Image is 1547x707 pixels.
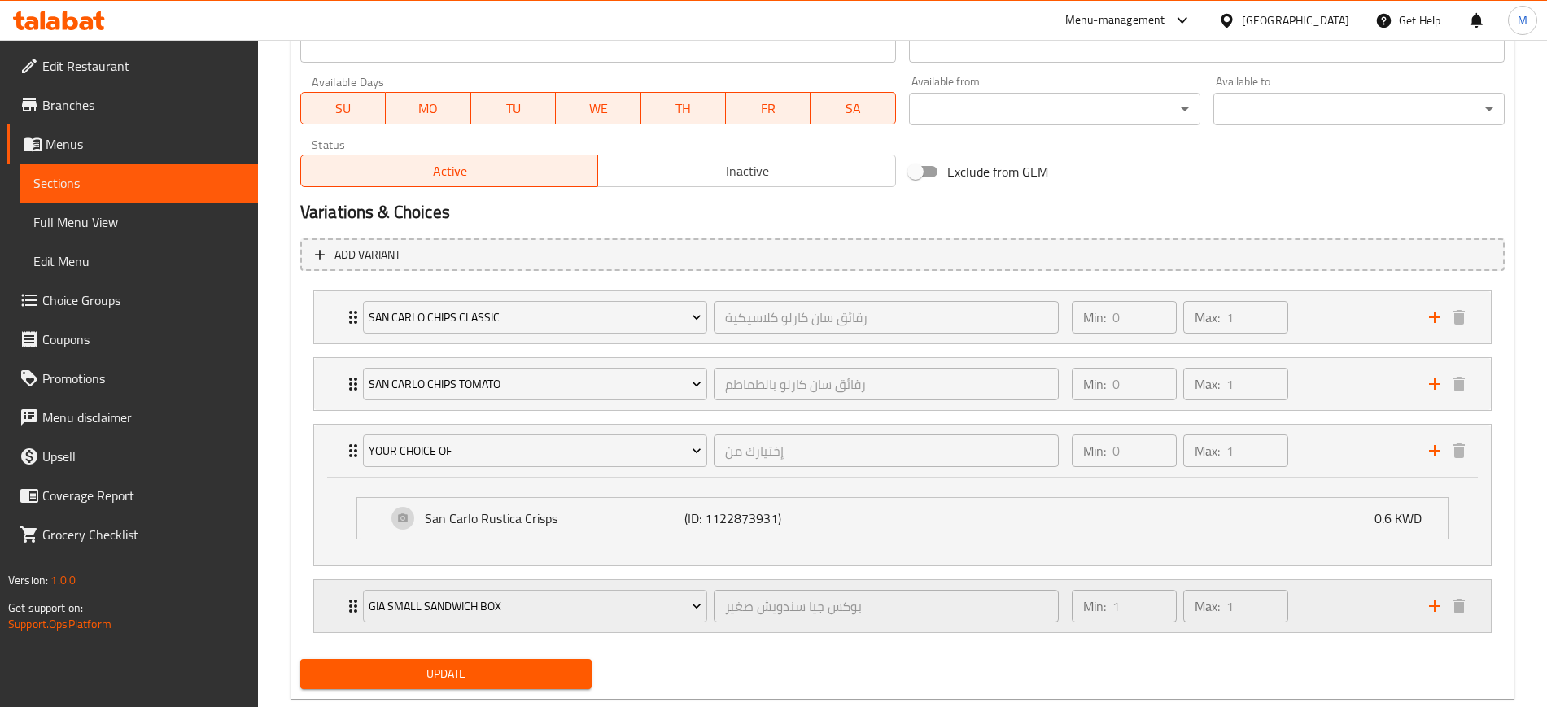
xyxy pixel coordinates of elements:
[8,570,48,591] span: Version:
[314,425,1491,477] div: Expand
[1195,374,1220,394] p: Max:
[7,359,258,398] a: Promotions
[42,56,245,76] span: Edit Restaurant
[369,374,701,395] span: San Carlo Chips Tomato
[1242,11,1349,29] div: [GEOGRAPHIC_DATA]
[46,134,245,154] span: Menus
[1422,372,1447,396] button: add
[308,159,592,183] span: Active
[1083,308,1106,327] p: Min:
[471,92,556,124] button: TU
[556,92,640,124] button: WE
[1065,11,1165,30] div: Menu-management
[1195,596,1220,616] p: Max:
[817,97,889,120] span: SA
[300,417,1505,573] li: ExpandExpand
[648,97,719,120] span: TH
[7,85,258,124] a: Branches
[811,92,895,124] button: SA
[1374,508,1435,528] p: 0.6 KWD
[42,290,245,310] span: Choice Groups
[7,124,258,164] a: Menus
[300,200,1505,225] h2: Variations & Choices
[334,245,400,265] span: Add variant
[42,329,245,349] span: Coupons
[363,368,707,400] button: San Carlo Chips Tomato
[1447,305,1471,329] button: delete
[308,97,379,120] span: SU
[597,155,896,187] button: Inactive
[1518,11,1527,29] span: M
[425,508,684,528] p: San Carlo Rustica Crisps
[7,437,258,476] a: Upsell
[363,301,707,334] button: San Carlo Chips Classic
[42,369,245,388] span: Promotions
[8,613,111,635] a: Support.OpsPlatform
[363,590,707,622] button: Gia Small Sandwich Box
[7,46,258,85] a: Edit Restaurant
[42,95,245,115] span: Branches
[562,97,634,120] span: WE
[20,242,258,281] a: Edit Menu
[300,351,1505,417] li: Expand
[641,92,726,124] button: TH
[909,93,1200,125] div: ​
[7,281,258,320] a: Choice Groups
[42,408,245,427] span: Menu disclaimer
[1083,596,1106,616] p: Min:
[313,664,579,684] span: Update
[1083,441,1106,460] p: Min:
[300,573,1505,639] li: Expand
[7,320,258,359] a: Coupons
[314,580,1491,632] div: Expand
[7,515,258,554] a: Grocery Checklist
[50,570,76,591] span: 1.0.0
[20,164,258,203] a: Sections
[7,476,258,515] a: Coverage Report
[300,155,599,187] button: Active
[363,434,707,467] button: Your Choice Of
[1447,594,1471,618] button: delete
[369,596,701,617] span: Gia Small Sandwich Box
[1195,308,1220,327] p: Max:
[369,308,701,328] span: San Carlo Chips Classic
[314,291,1491,343] div: Expand
[1195,441,1220,460] p: Max:
[684,508,858,528] p: (ID: 1122873931)
[33,212,245,232] span: Full Menu View
[357,498,1448,539] div: Expand
[1422,305,1447,329] button: add
[42,486,245,505] span: Coverage Report
[42,447,245,466] span: Upsell
[300,92,386,124] button: SU
[33,251,245,271] span: Edit Menu
[314,358,1491,410] div: Expand
[33,173,245,193] span: Sections
[1422,594,1447,618] button: add
[1447,372,1471,396] button: delete
[947,162,1048,181] span: Exclude from GEM
[726,92,811,124] button: FR
[8,597,83,618] span: Get support on:
[478,97,549,120] span: TU
[605,159,889,183] span: Inactive
[1422,439,1447,463] button: add
[386,92,470,124] button: MO
[1447,439,1471,463] button: delete
[7,398,258,437] a: Menu disclaimer
[392,97,464,120] span: MO
[1083,374,1106,394] p: Min:
[300,238,1505,272] button: Add variant
[369,441,701,461] span: Your Choice Of
[300,659,592,689] button: Update
[300,284,1505,351] li: Expand
[20,203,258,242] a: Full Menu View
[1213,93,1505,125] div: ​
[732,97,804,120] span: FR
[42,525,245,544] span: Grocery Checklist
